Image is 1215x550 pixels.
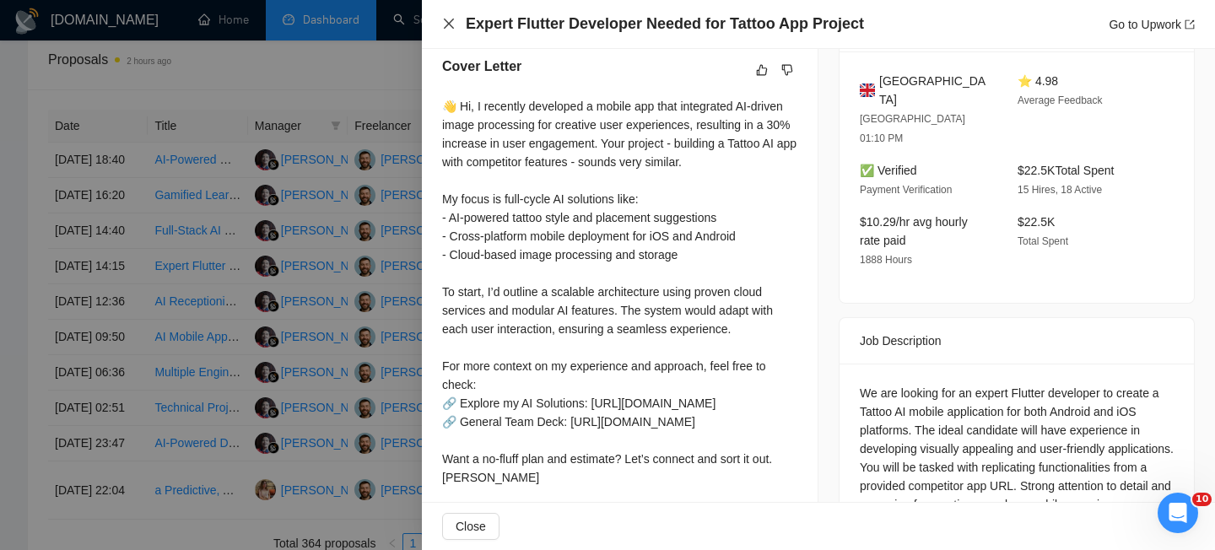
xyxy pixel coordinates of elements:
h5: Cover Letter [442,57,521,77]
div: Job Description [860,318,1174,364]
img: 🇬🇧 [860,81,875,100]
span: 15 Hires, 18 Active [1018,184,1102,196]
span: $10.29/hr avg hourly rate paid [860,215,968,247]
div: 👋 Hi, I recently developed a mobile app that integrated AI-driven image processing for creative u... [442,97,797,487]
span: ✅ Verified [860,164,917,177]
span: close [442,17,456,30]
span: Payment Verification [860,184,952,196]
span: Average Feedback [1018,94,1103,106]
span: [GEOGRAPHIC_DATA] [879,72,991,109]
span: export [1185,19,1195,30]
span: $22.5K Total Spent [1018,164,1114,177]
span: ⭐ 4.98 [1018,74,1058,88]
a: Go to Upworkexport [1109,18,1195,31]
button: like [752,60,772,80]
button: dislike [777,60,797,80]
h4: Expert Flutter Developer Needed for Tattoo App Project [466,13,864,35]
span: 10 [1192,493,1212,506]
span: 1888 Hours [860,254,912,266]
button: Close [442,17,456,31]
span: $22.5K [1018,215,1055,229]
span: Close [456,517,486,536]
span: [GEOGRAPHIC_DATA] 01:10 PM [860,113,965,144]
span: Total Spent [1018,235,1068,247]
iframe: Intercom live chat [1158,493,1198,533]
button: Close [442,513,499,540]
span: dislike [781,63,793,77]
span: like [756,63,768,77]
